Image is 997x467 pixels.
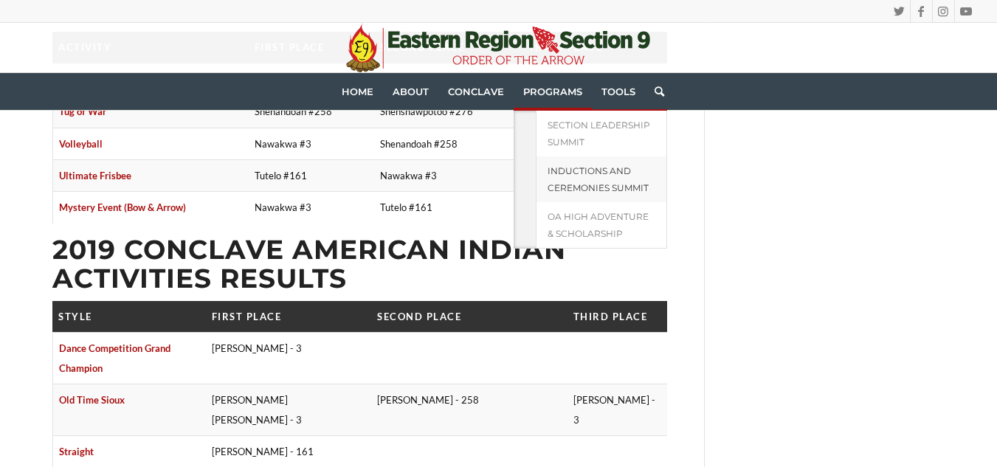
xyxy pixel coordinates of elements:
strong: Straight [59,446,94,457]
a: Inductions and Ceremonies Summit [536,156,667,202]
a: Home [332,73,383,110]
span: Inductions and Ceremonies Summit [548,165,649,193]
span: OA High Adventure & Scholarship [548,211,649,239]
td: Nawakwa #3 [249,192,375,224]
strong: Dance Competition Grand Champion [59,342,170,373]
td: [PERSON_NAME] - 258 [371,384,568,436]
span: Section Leadership Summit [548,120,650,148]
span: Programs [523,86,582,97]
td: Tutelo #161 [374,192,522,224]
td: Nawakwa #3 [249,128,375,159]
a: About [383,73,438,110]
a: Section Leadership Summit [536,111,667,156]
th: First Place [206,301,372,333]
a: Programs [514,73,592,110]
span: About [393,86,429,97]
strong: Mystery Event (Bow & Arrow) [59,201,186,213]
a: Search [645,73,664,110]
h2: 2019 Conclave American Indian Activities Results [52,235,667,294]
td: Shenandoah #258 [374,128,522,159]
th: Style [52,301,206,333]
strong: Volleyball [59,138,103,150]
td: Tutelo #161 [249,159,375,191]
span: Conclave [448,86,504,97]
td: [PERSON_NAME] - 3 [206,333,372,384]
td: [PERSON_NAME] - 3 [568,384,667,436]
span: Tools [601,86,635,97]
strong: Ultimate Frisbee [59,170,131,181]
a: Conclave [438,73,514,110]
td: [PERSON_NAME] - 161 [206,435,372,467]
td: Nawakwa #3 [374,159,522,191]
span: Home [342,86,373,97]
strong: Old Time Sioux [59,394,125,406]
a: Tools [592,73,645,110]
th: Second Place [371,301,568,333]
td: [PERSON_NAME] [PERSON_NAME] - 3 [206,384,372,436]
a: OA High Adventure & Scholarship [536,202,667,249]
th: Third Place [568,301,667,333]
